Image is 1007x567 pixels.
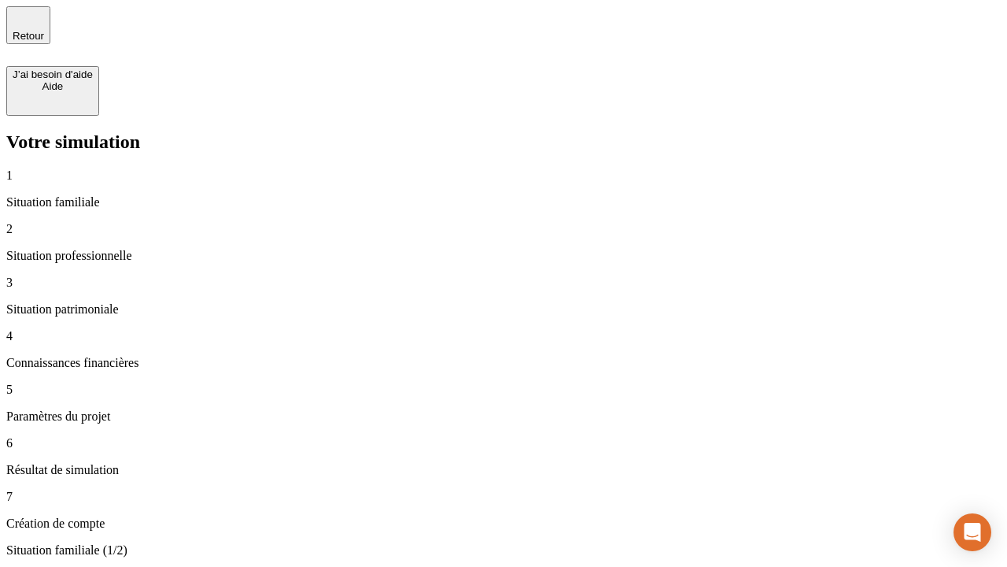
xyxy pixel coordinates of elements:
[13,80,93,92] div: Aide
[6,66,99,116] button: J’ai besoin d'aideAide
[6,132,1001,153] h2: Votre simulation
[6,195,1001,209] p: Situation familiale
[6,383,1001,397] p: 5
[6,517,1001,531] p: Création de compte
[6,329,1001,343] p: 4
[6,6,50,44] button: Retour
[6,409,1001,424] p: Paramètres du projet
[6,356,1001,370] p: Connaissances financières
[6,463,1001,477] p: Résultat de simulation
[6,222,1001,236] p: 2
[6,276,1001,290] p: 3
[6,169,1001,183] p: 1
[6,436,1001,450] p: 6
[6,543,1001,558] p: Situation familiale (1/2)
[13,69,93,80] div: J’ai besoin d'aide
[6,490,1001,504] p: 7
[6,249,1001,263] p: Situation professionnelle
[6,302,1001,317] p: Situation patrimoniale
[954,513,991,551] div: Open Intercom Messenger
[13,30,44,42] span: Retour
